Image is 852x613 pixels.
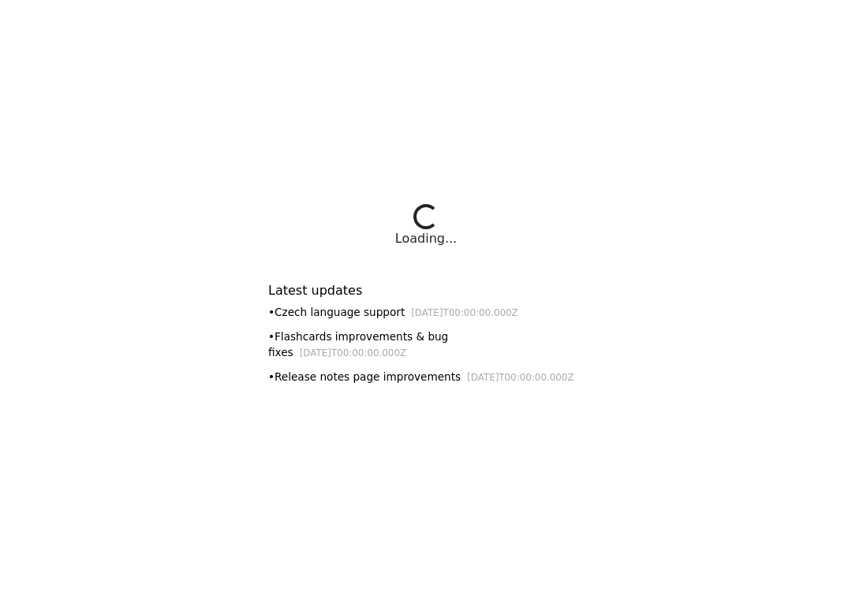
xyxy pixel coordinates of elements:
[467,372,574,383] small: [DATE]T00:00:00.000Z
[268,283,584,298] h6: Latest updates
[395,229,457,248] div: Loading...
[268,304,584,321] div: • Czech language support
[268,369,584,385] div: • Release notes page improvements
[411,307,518,318] small: [DATE]T00:00:00.000Z
[300,347,407,359] small: [DATE]T00:00:00.000Z
[268,329,584,361] div: • Flashcards improvements & bug fixes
